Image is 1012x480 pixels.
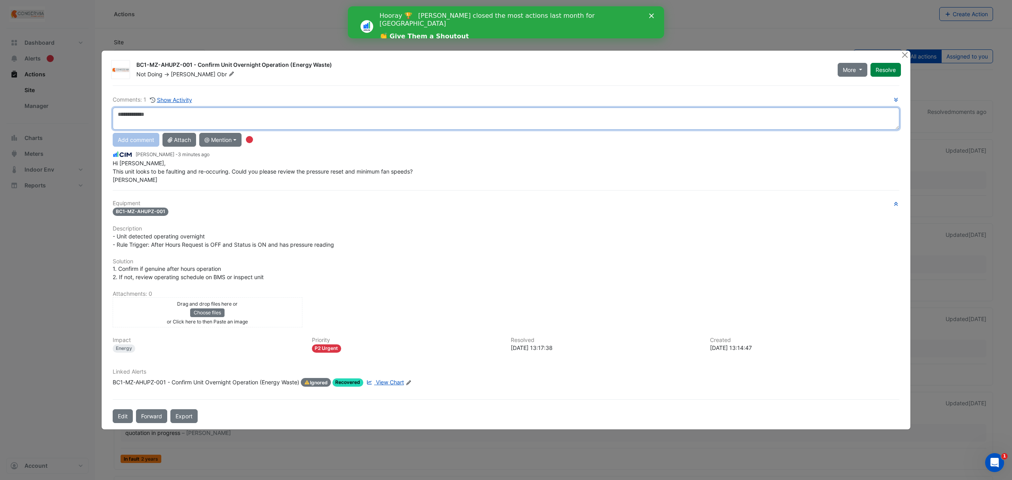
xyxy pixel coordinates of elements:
div: [DATE] 13:17:38 [511,344,700,352]
button: @ Mention [199,133,242,147]
div: Comments: 1 [113,95,193,104]
h6: Created [710,337,900,344]
span: View Chart [376,379,404,386]
span: 2025-08-20 13:14:48 [178,151,210,157]
div: Energy [113,344,135,353]
a: View Chart [365,378,404,387]
button: Show Activity [149,95,193,104]
span: Ignored [301,378,331,387]
span: -> [164,71,169,77]
div: P2 Urgent [312,344,342,353]
h6: Priority [312,337,502,344]
fa-icon: Edit Linked Alerts [406,380,412,386]
img: Conservia [111,66,130,74]
span: More [843,66,856,74]
span: BC1-MZ-AHUPZ-001 [113,208,168,216]
span: Obr [217,70,236,78]
small: or Click here to then Paste an image [167,319,248,325]
img: CIM [113,150,132,159]
h6: Solution [113,258,899,265]
button: Edit [113,409,133,423]
h6: Attachments: 0 [113,291,899,297]
small: [PERSON_NAME] - [136,151,210,158]
span: Not Doing [136,71,162,77]
span: 1 [1001,453,1008,459]
h6: Resolved [511,337,700,344]
button: More [838,63,867,77]
iframe: Intercom live chat [985,453,1004,472]
button: Attach [162,133,196,147]
button: Resolve [870,63,901,77]
div: BC1-MZ-AHUPZ-001 - Confirm Unit Overnight Operation (Energy Waste) [113,378,299,387]
div: Close [301,7,309,12]
div: BC1-MZ-AHUPZ-001 - Confirm Unit Overnight Operation (Energy Waste) [136,61,828,70]
button: Forward [136,409,167,423]
a: 👏 Give Them a Shoutout [32,26,121,35]
a: Export [170,409,198,423]
small: Drag and drop files here or [177,301,238,307]
span: 1. Confirm if genuine after hours operation 2. If not, review operating schedule on BMS or inspec... [113,265,264,280]
span: Hi [PERSON_NAME], This unit looks to be faulting and re-occuring. Could you please review the pre... [113,160,413,183]
div: [DATE] 13:14:47 [710,344,900,352]
h6: Description [113,225,899,232]
h6: Impact [113,337,302,344]
iframe: Intercom live chat banner [348,6,664,38]
h6: Equipment [113,200,899,207]
button: Close [901,51,909,59]
div: Tooltip anchor [246,136,253,143]
span: - Unit detected operating overnight - Rule Trigger: After Hours Request is OFF and Status is ON a... [113,233,334,248]
span: [PERSON_NAME] [171,71,215,77]
button: Choose files [190,308,225,317]
h6: Linked Alerts [113,369,899,375]
span: Recovered [332,378,364,387]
